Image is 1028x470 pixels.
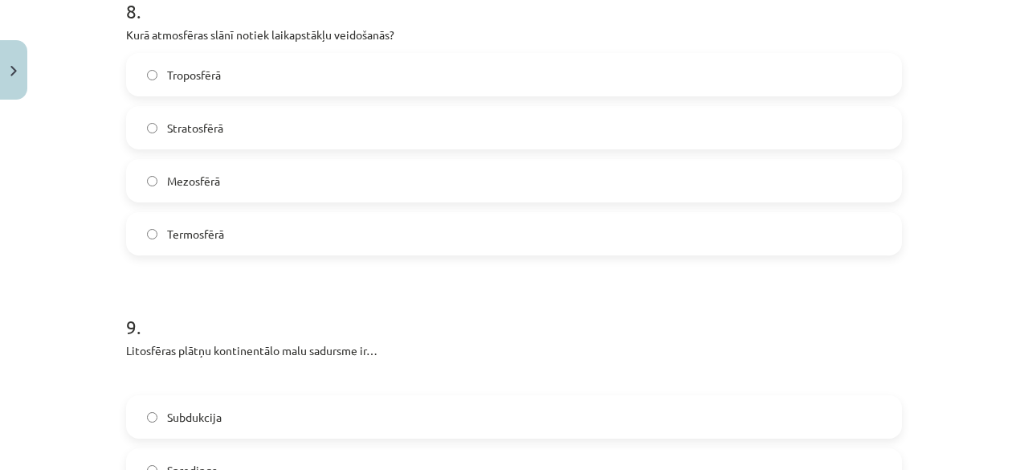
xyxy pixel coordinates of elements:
span: Troposfērā [167,67,221,84]
input: Stratosfērā [147,123,157,133]
h1: 9 . [126,288,902,337]
p: Kurā atmosfēras slānī notiek laikapstākļu veidošanās? [126,27,902,43]
span: Subdukcija [167,409,222,426]
input: Termosfērā [147,229,157,239]
input: Mezosfērā [147,176,157,186]
p: Litosfēras plātņu kontinentālo malu sadursme ir… [126,342,902,359]
span: Stratosfērā [167,120,223,137]
img: icon-close-lesson-0947bae3869378f0d4975bcd49f059093ad1ed9edebbc8119c70593378902aed.svg [10,66,17,76]
input: Subdukcija [147,412,157,423]
input: Troposfērā [147,70,157,80]
span: Mezosfērā [167,173,220,190]
span: Termosfērā [167,226,224,243]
